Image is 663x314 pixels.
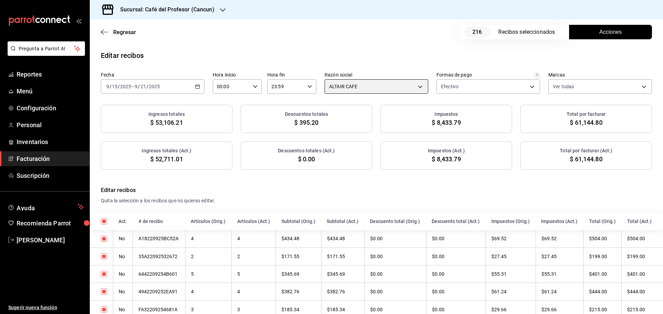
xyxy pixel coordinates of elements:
[536,283,583,301] th: $61.24
[148,111,185,118] h3: Ingresos totales
[267,72,316,77] label: Hora fin
[17,235,84,245] span: [PERSON_NAME]
[232,230,276,247] th: 4
[17,137,84,146] span: Inventarios
[109,84,112,89] span: /
[428,147,465,154] h3: Impuestos (Act.)
[232,265,276,283] th: 5
[486,247,536,265] th: $27.45
[118,84,120,89] span: /
[426,265,486,283] th: $0.00
[113,230,133,247] th: No
[321,247,364,265] th: $171.55
[436,72,472,77] div: Formas de pago
[536,247,583,265] th: $27.45
[76,18,81,23] button: open_drawer_menu
[133,283,185,301] th: 4942209252EA91
[434,111,458,118] h3: Impuestos
[486,265,536,283] th: $55.31
[276,230,321,247] th: $434.48
[101,29,136,36] button: Regresar
[113,247,133,265] th: No
[560,147,612,154] h3: Total por facturar (Act.)
[17,154,84,163] span: Facturación
[294,118,318,127] span: $ 395.20
[8,41,85,56] button: Pregunta a Parrot AI
[426,247,486,265] th: $0.00
[101,186,652,194] h4: Editar recibos
[321,230,364,247] th: $434.48
[567,111,606,118] h3: Total por facturar
[133,230,185,247] th: A18220925BC52A
[101,197,652,204] h4: Quita la selección a los recibos que no quieras editar.
[321,283,364,301] th: $382.76
[441,83,459,90] span: Efectivo
[536,213,583,230] th: Impuestos (Act.)
[498,28,560,36] div: Recibos seleccionados
[364,283,426,301] th: $0.00
[584,213,622,230] th: Total (Orig.)
[17,203,75,211] span: Ayuda
[364,213,426,230] th: Descuento total (Orig.)
[17,87,84,96] span: Menú
[276,265,321,283] th: $345.69
[464,27,490,38] span: 216
[569,25,652,39] button: Acciones
[133,247,185,265] th: 35A22092532672
[584,247,622,265] th: $199.00
[185,213,231,230] th: Artículos (Orig.)
[622,283,663,301] th: $444.00
[325,72,428,77] label: Razón social
[17,70,84,79] span: Reportes
[432,118,461,127] span: $ 8,433.79
[232,283,276,301] th: 4
[536,230,583,247] th: $69.52
[185,283,231,301] th: 4
[113,213,133,230] th: Act.
[584,283,622,301] th: $444.00
[232,213,276,230] th: Artículos (Act.)
[101,50,144,61] div: Editar recibos
[321,265,364,283] th: $345.69
[364,265,426,283] th: $0.00
[622,213,663,230] th: Total (Act.)
[113,29,136,36] span: Regresar
[133,265,185,283] th: 6442209254B601
[276,213,321,230] th: Subtotal (Orig.)
[146,84,148,89] span: /
[8,304,84,311] span: Sugerir nueva función
[278,147,335,154] h3: Descuentos totales (Act.)
[17,120,84,130] span: Personal
[17,103,84,113] span: Configuración
[150,154,183,164] span: $ 52,711.01
[276,283,321,301] th: $382.76
[426,230,486,247] th: $0.00
[486,230,536,247] th: $69.52
[17,219,84,228] span: Recomienda Parrot
[622,230,663,247] th: $504.00
[185,230,231,247] th: 4
[486,283,536,301] th: $61.24
[142,147,191,154] h3: Ingresos totales (Act.)
[148,84,160,89] input: ----
[432,154,461,164] span: $ 8,433.79
[570,118,602,127] span: $ 61,144.80
[132,84,134,89] span: -
[113,265,133,283] th: No
[150,118,183,127] span: $ 53,106.21
[185,265,231,283] th: 5
[185,247,231,265] th: 2
[106,84,109,89] input: --
[112,84,118,89] input: --
[570,154,602,164] span: $ 61,144.80
[285,111,328,118] h3: Descuentos totales
[622,265,663,283] th: $401.00
[426,213,486,230] th: Descuento total (Act.)
[584,230,622,247] th: $504.00
[138,84,140,89] span: /
[534,72,540,79] svg: Solo se mostrarán las órdenes que fueron pagadas exclusivamente con las formas de pago selecciona...
[426,283,486,301] th: $0.00
[120,84,132,89] input: ----
[321,213,364,230] th: Subtotal (Act.)
[134,84,138,89] input: --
